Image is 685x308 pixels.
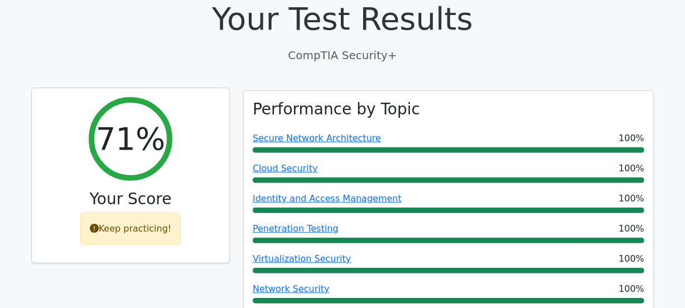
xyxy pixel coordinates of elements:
span: 100% [619,222,644,235]
a: Network Security [253,283,330,294]
h3: Performance by Topic [253,100,420,119]
a: Secure Network Architecture [253,133,381,143]
h3: Your Score [41,190,220,209]
h2: 71% [96,120,165,157]
a: Cloud Security [253,163,318,174]
span: 100% [619,162,644,175]
a: Identity and Access Management [253,193,402,204]
p: CompTIA Security+ [31,47,654,64]
span: 100% [619,282,644,296]
span: 100% [619,192,644,205]
span: 100% [619,132,644,145]
div: Keep practicing! [80,213,181,245]
a: Penetration Testing [253,223,339,234]
span: 100% [619,252,644,266]
a: Virtualization Security [253,253,351,264]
